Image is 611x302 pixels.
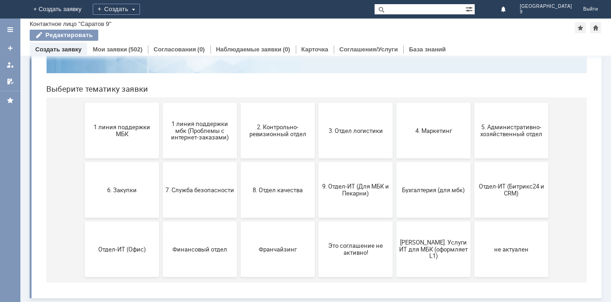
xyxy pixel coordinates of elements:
span: 8. Отдел качества [204,195,273,201]
span: Отдел-ИТ (Битрикс24 и CRM) [438,191,507,205]
button: Отдел-ИТ (Битрикс24 и CRM) [435,170,509,226]
button: Бухгалтерия (для мбк) [357,170,432,226]
a: Соглашения/Услуги [339,46,398,53]
span: 1 линия поддержки МБК [49,132,117,146]
a: Мои заявки [93,46,127,53]
label: Воспользуйтесь поиском [185,23,370,32]
span: Бухгалтерия (для мбк) [360,195,429,201]
a: Карточка [301,46,328,53]
a: Мои согласования [3,74,18,89]
a: Наблюдаемые заявки [216,46,281,53]
span: Отдел-ИТ (Офис) [49,254,117,261]
span: 9. Отдел-ИТ (Для МБК и Пекарни) [282,191,351,205]
button: 3. Отдел логистики [280,111,354,167]
span: 3. Отдел логистики [282,135,351,142]
div: Создать [93,4,140,15]
a: Создать заявку [3,41,18,56]
a: База знаний [409,46,446,53]
button: [PERSON_NAME]. Услуги ИТ для МБК (оформляет L1) [357,230,432,285]
div: Добавить в избранное [575,22,586,33]
div: (0) [283,46,290,53]
span: 7. Служба безопасности [127,195,195,201]
div: (502) [128,46,142,53]
span: 4. Маркетинг [360,135,429,142]
div: Контактное лицо "Саратов 9" [30,20,111,27]
header: Выберите тематику заявки [7,93,548,102]
button: 2. Контрольно-ревизионный отдел [202,111,276,167]
button: 4. Маркетинг [357,111,432,167]
button: Франчайзинг [202,230,276,285]
a: Мои заявки [3,57,18,72]
span: Это соглашение не активно! [282,251,351,264]
span: 9 [520,9,572,15]
button: 9. Отдел-ИТ (Для МБК и Пекарни) [280,170,354,226]
span: [GEOGRAPHIC_DATA] [520,4,572,9]
button: Отдел-ИТ (Офис) [46,230,120,285]
span: 2. Контрольно-ревизионный отдел [204,132,273,146]
button: Это соглашение не активно! [280,230,354,285]
button: 7. Служба безопасности [124,170,198,226]
a: Согласования [153,46,196,53]
span: 6. Закупки [49,195,117,201]
div: Сделать домашней страницей [590,22,601,33]
button: 8. Отдел качества [202,170,276,226]
span: 1 линия поддержки мбк (Проблемы с интернет-заказами) [127,128,195,149]
span: Расширенный поиск [465,4,475,13]
span: не актуален [438,254,507,261]
button: 1 линия поддержки мбк (Проблемы с интернет-заказами) [124,111,198,167]
button: 5. Административно-хозяйственный отдел [435,111,509,167]
button: 1 линия поддержки МБК [46,111,120,167]
button: Финансовый отдел [124,230,198,285]
input: Например, почта или справка [185,41,370,58]
span: 5. Административно-хозяйственный отдел [438,132,507,146]
span: Финансовый отдел [127,254,195,261]
button: не актуален [435,230,509,285]
div: (0) [197,46,205,53]
a: Создать заявку [35,46,82,53]
span: Франчайзинг [204,254,273,261]
button: 6. Закупки [46,170,120,226]
span: [PERSON_NAME]. Услуги ИТ для МБК (оформляет L1) [360,247,429,268]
